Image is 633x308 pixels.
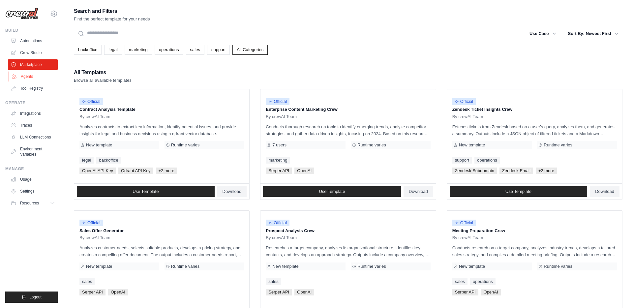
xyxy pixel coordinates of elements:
a: Use Template [450,186,588,197]
a: Marketplace [8,59,58,70]
a: operations [470,278,496,285]
span: Runtime varies [544,142,572,148]
a: backoffice [96,157,121,164]
p: Analyzes customer needs, selects suitable products, develops a pricing strategy, and creates a co... [79,244,244,258]
a: Tool Registry [8,83,58,94]
p: Prospect Analysis Crew [266,228,430,234]
a: Use Template [263,186,401,197]
a: Download [404,186,433,197]
span: New template [272,264,298,269]
span: Official [79,98,103,105]
p: Contract Analysis Template [79,106,244,113]
span: New template [459,264,485,269]
span: +2 more [536,168,557,174]
p: Meeting Preparation Crew [452,228,617,234]
div: Manage [5,166,58,171]
h2: All Templates [74,68,132,77]
a: Automations [8,36,58,46]
span: New template [86,264,112,269]
a: Environment Variables [8,144,58,160]
p: Zendesk Ticket Insights Crew [452,106,617,113]
a: legal [79,157,94,164]
span: Zendesk Email [499,168,533,174]
a: Traces [8,120,58,131]
a: sales [266,278,281,285]
span: Use Template [319,189,345,194]
p: Fetches tickets from Zendesk based on a user's query, analyzes them, and generates a summary. Out... [452,123,617,137]
a: marketing [266,157,290,164]
span: By crewAI Team [266,114,297,119]
p: Researches a target company, analyzes its organizational structure, identifies key contacts, and ... [266,244,430,258]
span: Runtime varies [357,142,386,148]
p: Browse all available templates [74,77,132,84]
span: Serper API [266,289,292,295]
p: Conducts research on a target company, analyzes industry trends, develops a tailored sales strate... [452,244,617,258]
span: Resources [20,200,39,206]
span: Runtime varies [357,264,386,269]
a: Use Template [77,186,215,197]
span: +2 more [156,168,177,174]
a: operations [474,157,500,164]
span: Logout [29,294,42,300]
span: OpenAI [294,168,314,174]
p: Find the perfect template for your needs [74,16,150,22]
span: By crewAI Team [79,235,110,240]
span: Official [452,98,476,105]
button: Use Case [526,28,560,40]
span: OpenAI [294,289,314,295]
span: By crewAI Team [266,235,297,240]
a: sales [452,278,467,285]
span: Serper API [79,289,105,295]
p: Conducts thorough research on topic to identify emerging trends, analyze competitor strategies, a... [266,123,430,137]
button: Logout [5,292,58,303]
a: support [207,45,230,55]
span: Download [595,189,614,194]
span: Runtime varies [171,264,200,269]
a: support [452,157,472,164]
a: Usage [8,174,58,185]
h2: Search and Filters [74,7,150,16]
span: Serper API [452,289,478,295]
div: Build [5,28,58,33]
span: OpenAI API Key [79,168,116,174]
a: Crew Studio [8,47,58,58]
span: Serper API [266,168,292,174]
span: OpenAI [481,289,501,295]
span: Use Template [505,189,531,194]
span: 7 users [272,142,286,148]
span: Official [266,220,289,226]
span: By crewAI Team [452,235,483,240]
p: Sales Offer Generator [79,228,244,234]
span: By crewAI Team [452,114,483,119]
span: Download [223,189,242,194]
span: Use Template [133,189,159,194]
a: operations [155,45,183,55]
button: Sort By: Newest First [564,28,622,40]
span: By crewAI Team [79,114,110,119]
span: Download [409,189,428,194]
span: OpenAI [108,289,128,295]
span: Official [452,220,476,226]
span: Qdrant API Key [118,168,153,174]
img: Logo [5,8,38,20]
span: Runtime varies [544,264,572,269]
span: Zendesk Subdomain [452,168,497,174]
span: Official [79,220,103,226]
div: Operate [5,100,58,106]
span: Runtime varies [171,142,200,148]
p: Analyzes contracts to extract key information, identify potential issues, and provide insights fo... [79,123,244,137]
a: sales [186,45,204,55]
span: New template [86,142,112,148]
a: Download [217,186,247,197]
a: LLM Connections [8,132,58,142]
a: Integrations [8,108,58,119]
a: Agents [9,71,58,82]
a: marketing [125,45,152,55]
p: Enterprise Content Marketing Crew [266,106,430,113]
button: Resources [8,198,58,208]
a: sales [79,278,95,285]
a: All Categories [232,45,268,55]
span: Official [266,98,289,105]
a: Settings [8,186,58,197]
span: New template [459,142,485,148]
